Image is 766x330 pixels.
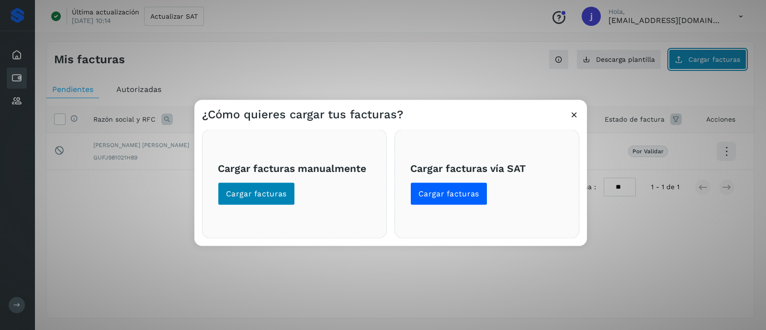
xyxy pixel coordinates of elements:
[218,162,371,174] h3: Cargar facturas manualmente
[410,162,563,174] h3: Cargar facturas vía SAT
[202,107,403,121] h3: ¿Cómo quieres cargar tus facturas?
[218,182,295,205] button: Cargar facturas
[410,182,487,205] button: Cargar facturas
[226,188,287,199] span: Cargar facturas
[418,188,479,199] span: Cargar facturas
